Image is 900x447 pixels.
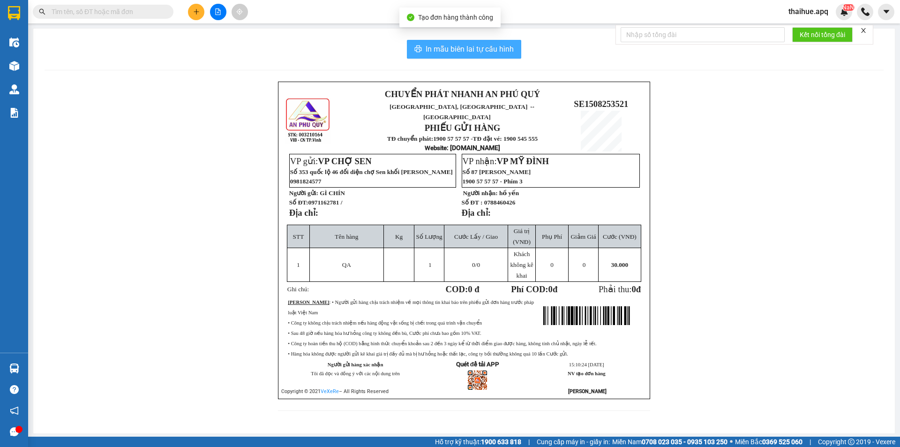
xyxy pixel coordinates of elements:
button: Kết nối tổng đài [792,27,853,42]
span: question-circle [10,385,19,394]
span: VP CHỢ SEN [318,156,371,166]
strong: 1900 633 818 [481,438,521,446]
span: hồ yến [499,189,519,197]
span: VP MỸ ĐÌNH [497,156,549,166]
span: Ghi chú: [287,286,309,293]
sup: NaN [842,4,854,11]
span: Tạo đơn hàng thành công [418,14,493,21]
strong: NV tạo đơn hàng [568,371,605,376]
span: caret-down [882,8,891,16]
span: Cung cấp máy in - giấy in: [537,437,610,447]
span: 0 [472,261,475,268]
span: In mẫu biên lai tự cấu hình [426,43,514,55]
strong: Phí COD: đ [511,284,557,294]
span: Giá trị (VNĐ) [513,227,531,245]
strong: 0369 525 060 [762,438,802,446]
span: | [528,437,530,447]
span: SE1508253521 [574,99,628,109]
span: Kết nối tổng đài [800,30,845,40]
span: 15:10:24 [DATE] [569,362,604,367]
span: Số 87 [PERSON_NAME] [463,168,531,175]
strong: Địa chỉ: [462,208,491,218]
span: 0 [631,284,636,294]
span: 0981824577 [290,178,322,185]
strong: Số ĐT: [289,199,343,206]
strong: CHUYỂN PHÁT NHANH AN PHÚ QUÝ [385,89,540,99]
span: 0 [550,261,554,268]
span: 0 [548,284,553,294]
button: plus [188,4,204,20]
span: • Hàng hóa không được người gửi kê khai giá trị đầy đủ mà bị hư hỏng hoặc thất lạc, công ty bồi t... [288,351,568,356]
strong: TĐ chuyển phát: [387,135,433,142]
strong: COD: [446,284,480,294]
img: warehouse-icon [9,61,19,71]
span: • Sau 48 giờ nếu hàng hóa hư hỏng công ty không đền bù, Cước phí chưa bao gồm 10% VAT. [288,331,481,336]
span: Số Lượng [416,233,442,240]
span: • Công ty không chịu trách nhiệm nếu hàng động vật sống bị chết trong quá trình vận chuyển [288,320,482,326]
span: 0 [583,261,586,268]
strong: : [DOMAIN_NAME] [425,144,500,152]
span: plus [193,8,200,15]
span: 0971162781 / [308,199,342,206]
span: Tôi đã đọc và đồng ý với các nội dung trên [311,371,400,376]
strong: PHIẾU GỬI HÀNG [425,123,501,133]
span: 1 [428,261,432,268]
strong: [PERSON_NAME] [288,300,329,305]
span: đ [636,284,641,294]
button: caret-down [878,4,894,20]
span: VP nhận: [463,156,549,166]
span: [GEOGRAPHIC_DATA], [GEOGRAPHIC_DATA] ↔ [GEOGRAPHIC_DATA] [390,103,535,121]
span: close [860,27,867,34]
strong: Người gửi: [289,189,318,197]
span: aim [236,8,243,15]
span: STT [293,233,304,240]
span: Số 353 quốc lộ 46 đối diện chợ Sen khối [PERSON_NAME] [290,168,453,175]
img: phone-icon [861,8,870,16]
span: Phải thu: [599,284,641,294]
strong: 1900 57 57 57 - [433,135,472,142]
span: GÌ CHÍN [320,189,345,197]
span: check-circle [407,14,414,21]
strong: TĐ đặt vé: 1900 545 555 [473,135,538,142]
img: solution-icon [9,108,19,118]
strong: Người nhận: [463,189,498,197]
span: copyright [848,439,855,445]
img: warehouse-icon [9,364,19,373]
strong: 0708 023 035 - 0935 103 250 [642,438,727,446]
span: 30.000 [611,261,629,268]
span: QA [342,261,351,268]
span: printer [414,45,422,54]
img: warehouse-icon [9,84,19,94]
span: 1900 57 57 57 - Phím 3 [463,178,523,185]
span: 1 [297,261,300,268]
span: Giảm Giá [570,233,596,240]
span: search [39,8,45,15]
span: | [810,437,811,447]
span: Hỗ trợ kỹ thuật: [435,437,521,447]
span: Miền Nam [612,437,727,447]
span: 0 đ [468,284,479,294]
strong: Số ĐT : [462,199,483,206]
span: notification [10,406,19,415]
span: message [10,427,19,436]
input: Nhập số tổng đài [621,27,785,42]
button: file-add [210,4,226,20]
span: Cước (VNĐ) [603,233,637,240]
span: ⚪️ [730,440,733,444]
button: aim [232,4,248,20]
span: : • Người gửi hàng chịu trách nhiệm về mọi thông tin khai báo trên phiếu gửi đơn hàng trước pháp ... [288,300,534,315]
span: Tên hàng [335,233,358,240]
strong: Địa chỉ: [289,208,318,218]
span: Website [425,144,447,152]
img: logo-vxr [8,6,20,20]
span: Khách không kê khai [510,250,533,279]
input: Tìm tên, số ĐT hoặc mã đơn [52,7,162,17]
span: file-add [215,8,221,15]
span: Copyright © 2021 – All Rights Reserved [281,388,389,394]
span: thaihue.apq [781,6,836,17]
img: logo [285,97,331,144]
a: VeXeRe [321,388,339,394]
span: Phụ Phí [542,233,562,240]
span: /0 [472,261,480,268]
strong: [PERSON_NAME] [568,388,607,394]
